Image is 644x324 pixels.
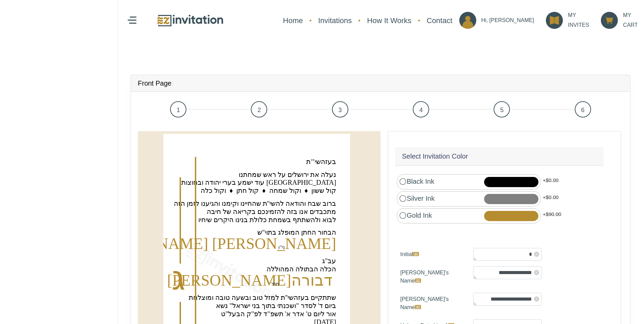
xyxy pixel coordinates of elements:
span: 6 [575,101,591,118]
p: MY INVITES [568,11,589,30]
img: logo.png [156,13,224,28]
a: Invitations [315,12,355,30]
label: Black Ink [399,176,434,186]
h4: Front Page [138,79,171,87]
text: ‏ני"ו‏ [278,245,285,250]
text: ‏שתתקיים בעזהשי''ת למזל טוב ובשעה טובה ומוצלחת‏ [189,294,336,301]
a: 2 [219,98,299,120]
div: +$0.00 [540,191,561,206]
text: ‏‏[PERSON_NAME]‏‏‏‏‏‏ דבורה‏‏‏‏ [167,272,336,289]
h5: Select Invitation Color [402,151,468,161]
a: 5 [461,98,542,120]
input: Black Ink [400,178,406,185]
text: ‏הכלה הבתולה המהוללה‏ [266,265,336,273]
label: [PERSON_NAME]'s Name [395,266,468,287]
span: 3 [332,101,348,118]
text: ‏‏[PERSON_NAME]‏‏‏‏‏‏ [PERSON_NAME] [84,235,336,252]
a: 6 [542,98,623,120]
text: ‏עוד ישמע בערי יהודה ובחוצות [GEOGRAPHIC_DATA]‏ [181,179,336,186]
a: Home [280,12,307,30]
text: ‏נעלה את ירושלים על ראש שמחתנו‏ [239,171,336,178]
p: Hi, [PERSON_NAME] [481,16,534,25]
label: Silver Ink [399,193,435,203]
a: 4 [381,98,461,120]
span: x [534,270,539,275]
span: x [534,296,539,302]
img: ico_account.png [459,12,476,29]
span: 4 [413,101,429,118]
div: +$0.00 [540,174,561,190]
p: MY CART [623,11,638,30]
div: +$90.00 [540,208,564,223]
text: ‏הבחור החתן המופלג בתוי"ש‏ [257,229,336,236]
label: Gold Ink [399,210,432,220]
text: ‏תחי'‏ [271,282,279,287]
label: [PERSON_NAME]'s Name [395,293,468,314]
a: 3 [300,98,381,120]
text: ‏ביום ד' לסדר "ושכנתי בתוך בני ישראל" נשא‏ [216,302,336,309]
a: Contact [423,12,456,30]
span: 2 [251,101,267,118]
input: Gold Ink [400,212,406,219]
text: ‏בעזהשי’’ת‏ [306,158,336,165]
span: 1 [170,101,186,118]
text: ‏מתכבדים אנו בזה להזמינכם בקריאה של חיבה‏ [207,208,336,215]
text: ‏עב"ג‏ [322,257,336,265]
text: ‏ג‏ [171,259,185,297]
text: ‏קול ששון ♦ וקול שמחה ♦ קול חתן ♦ וקול כלה‏ [201,187,336,194]
img: ico_my_invites.png [546,12,563,29]
text: ‏ברוב שבח והודאה להשי''ת שהחיינו וקימנו והגיענו לזמן הזה‏ [174,200,336,207]
a: How It Works [364,12,415,30]
img: ico_cart.png [601,12,618,29]
a: 1 [138,98,219,120]
span: x [534,252,539,257]
label: Initial [395,248,468,261]
text: ‏לבוא ולהשתתף בשמחת כלולת בנינו היקרים שיחיו‏ [198,216,336,223]
input: Silver Ink [400,195,406,202]
text: ‏אור ליום ט' אדר א' תשפ"ד לפ"ק הבעל"ט‏ [221,310,336,318]
span: 5 [494,101,510,118]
